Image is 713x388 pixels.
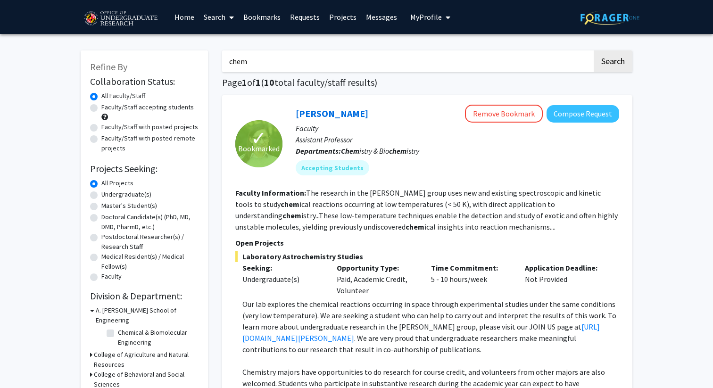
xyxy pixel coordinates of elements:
[96,305,199,325] h3: A. [PERSON_NAME] School of Engineering
[170,0,199,33] a: Home
[101,212,199,232] label: Doctoral Candidate(s) (PhD, MD, DMD, PharmD, etc.)
[465,105,543,123] button: Remove Bookmark
[264,76,274,88] span: 10
[341,146,359,156] b: Chem
[101,91,145,101] label: All Faculty/Staff
[296,146,341,156] b: Departments:
[525,262,605,273] p: Application Deadline:
[199,0,239,33] a: Search
[296,107,368,119] a: [PERSON_NAME]
[101,102,194,112] label: Faculty/Staff accepting students
[296,134,619,145] p: Assistant Professor
[330,262,424,296] div: Paid, Academic Credit, Volunteer
[90,163,199,174] h2: Projects Seeking:
[341,146,419,156] span: istry & Bio istry
[281,199,299,209] b: chem
[389,146,406,156] b: chem
[101,252,199,272] label: Medical Resident(s) / Medical Fellow(s)
[406,222,424,231] b: chem
[222,77,632,88] h1: Page of ( total faculty/staff results)
[242,298,619,355] p: Our lab explores the chemical reactions occurring in space through experimental studies under the...
[431,262,511,273] p: Time Commitment:
[282,211,301,220] b: chem
[580,10,639,25] img: ForagerOne Logo
[235,188,618,231] fg-read-more: The research in the [PERSON_NAME] group uses new and existing spectroscopic and kinetic tools to ...
[90,76,199,87] h2: Collaboration Status:
[296,160,369,175] mat-chip: Accepting Students
[285,0,324,33] a: Requests
[410,12,442,22] span: My Profile
[242,262,323,273] p: Seeking:
[238,143,280,154] span: Bookmarked
[239,0,285,33] a: Bookmarks
[518,262,612,296] div: Not Provided
[424,262,518,296] div: 5 - 10 hours/week
[90,290,199,302] h2: Division & Department:
[547,105,619,123] button: Compose Request to Leah Dodson
[222,50,592,72] input: Search Keywords
[101,133,199,153] label: Faculty/Staff with posted remote projects
[7,346,40,381] iframe: Chat
[101,272,122,281] label: Faculty
[118,328,196,347] label: Chemical & Biomolecular Engineering
[90,61,127,73] span: Refine By
[296,123,619,134] p: Faculty
[101,201,157,211] label: Master's Student(s)
[81,7,160,31] img: University of Maryland Logo
[235,251,619,262] span: Laboratory Astrochemistry Studies
[94,350,199,370] h3: College of Agriculture and Natural Resources
[324,0,361,33] a: Projects
[235,188,306,198] b: Faculty Information:
[101,178,133,188] label: All Projects
[594,50,632,72] button: Search
[256,76,261,88] span: 1
[101,232,199,252] label: Postdoctoral Researcher(s) / Research Staff
[361,0,402,33] a: Messages
[337,262,417,273] p: Opportunity Type:
[242,273,323,285] div: Undergraduate(s)
[251,133,267,143] span: ✓
[242,76,247,88] span: 1
[235,237,619,248] p: Open Projects
[101,122,198,132] label: Faculty/Staff with posted projects
[101,190,151,199] label: Undergraduate(s)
